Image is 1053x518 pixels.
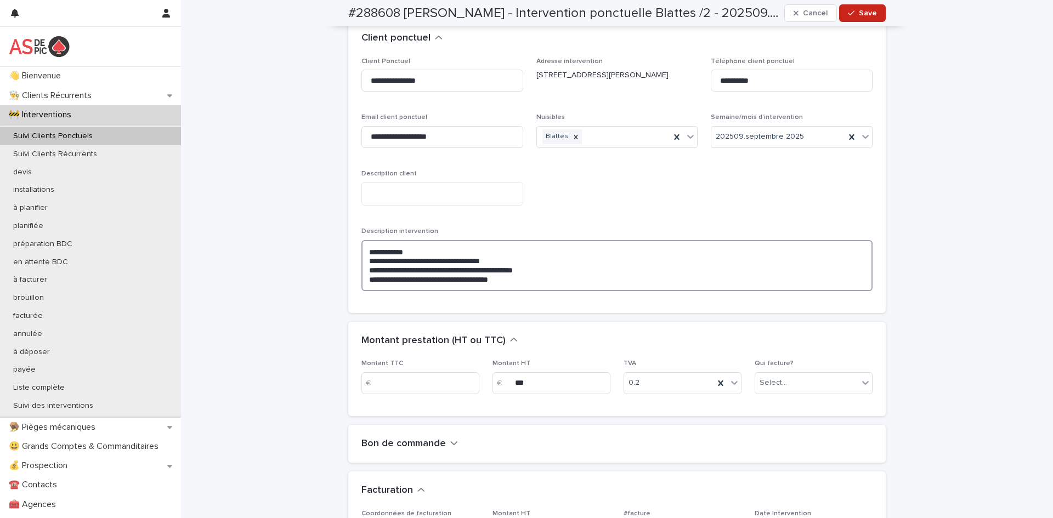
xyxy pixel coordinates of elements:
span: Qui facture? [755,360,794,367]
span: Save [859,9,877,17]
span: Téléphone client ponctuel [711,58,795,65]
p: facturée [4,311,52,321]
div: € [361,372,383,394]
p: 👨‍🍳 Clients Récurrents [4,90,100,101]
p: en attente BDC [4,258,77,267]
p: brouillon [4,293,53,303]
span: Montant TTC [361,360,403,367]
p: Suivi Clients Récurrents [4,150,106,159]
span: #facture [624,510,650,517]
p: Suivi des interventions [4,401,102,411]
p: préparation BDC [4,240,81,249]
p: ☎️ Contacts [4,480,66,490]
p: annulée [4,329,51,339]
span: Description client [361,170,417,177]
p: Liste complète [4,383,73,392]
span: Date Intervention [755,510,811,517]
p: 👋 Bienvenue [4,71,70,81]
span: TVA [624,360,636,367]
div: Blattes [542,129,570,144]
button: Cancel [784,4,837,22]
h2: Facturation [361,485,413,497]
p: 🚧 Interventions [4,110,80,120]
button: Save [839,4,886,22]
span: Adresse intervention [536,58,603,65]
div: Select... [760,377,787,389]
button: Montant prestation (HT ou TTC) [361,335,518,347]
button: Facturation [361,485,425,497]
span: Montant HT [492,510,530,517]
p: devis [4,168,41,177]
h2: #288608 PREGNOLATO LISSA - Intervention ponctuelle Blattes /2 - 202509.septembre 2025 - - à facturer [348,5,780,21]
p: 💰 Prospection [4,460,76,471]
span: Coordonnées de facturation [361,510,451,517]
span: 202509.septembre 2025 [716,131,804,143]
button: Bon de commande [361,438,458,450]
span: Cancel [803,9,828,17]
p: 🪤 Pièges mécaniques [4,422,104,432]
p: 🧰 Agences [4,499,65,510]
span: Montant HT [492,360,530,367]
span: Client Ponctuel [361,58,410,65]
h2: Bon de commande [361,438,446,450]
span: Semaine/mois d'intervention [711,114,803,121]
p: planifiée [4,221,52,231]
p: à planifier [4,203,56,213]
span: Description intervention [361,228,438,235]
p: installations [4,185,63,195]
p: [STREET_ADDRESS][PERSON_NAME] [536,70,698,81]
p: Suivi Clients Ponctuels [4,132,101,141]
button: Client ponctuel [361,32,443,44]
span: Nuisibles [536,114,565,121]
h2: Montant prestation (HT ou TTC) [361,335,506,347]
span: Email client ponctuel [361,114,427,121]
p: à déposer [4,348,59,357]
img: yKcqic14S0S6KrLdrqO6 [9,36,70,58]
p: payée [4,365,44,374]
p: à facturer [4,275,56,284]
span: 0.2 [629,377,639,389]
p: 😃 Grands Comptes & Commanditaires [4,441,167,452]
h2: Client ponctuel [361,32,431,44]
div: € [492,372,514,394]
